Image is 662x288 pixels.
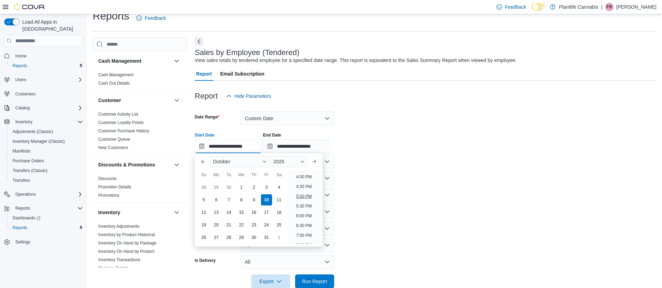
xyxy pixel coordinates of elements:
li: 6:30 PM [293,221,315,230]
input: Dark Mode [532,3,546,11]
button: Home [1,50,86,61]
button: Reports [7,61,86,71]
div: View sales totals by tendered employee for a specified date range. This report is equivalent to t... [195,57,517,64]
span: Home [15,53,26,59]
div: day-13 [211,207,222,218]
button: Hide Parameters [223,89,274,103]
div: day-22 [236,219,247,231]
button: Adjustments (Classic) [7,127,86,137]
button: Inventory [172,208,181,217]
span: Operations [13,190,83,199]
div: day-25 [274,219,285,231]
button: Inventory [13,118,35,126]
span: Hide Parameters [234,93,271,100]
span: Users [13,76,83,84]
span: Cash Management [98,72,133,78]
a: Dashboards [7,213,86,223]
div: day-1 [274,232,285,243]
a: Transfers [10,176,33,185]
a: Cash Out Details [98,81,130,86]
a: Adjustments (Classic) [10,127,56,136]
span: Settings [13,238,83,246]
span: Adjustments (Classic) [13,129,53,134]
input: Press the down key to open a popover containing a calendar. [263,139,330,153]
div: day-2 [248,182,260,193]
button: Manifests [7,146,86,156]
span: Inventory Adjustments [98,224,139,229]
div: day-12 [198,207,209,218]
span: Promotion Details [98,184,131,190]
span: Transfers (Classic) [13,168,47,173]
span: Customer Queue [98,137,130,142]
a: New Customers [98,145,128,150]
div: Button. Open the year selector. 2025 is currently selected. [271,156,307,167]
button: Settings [1,237,86,247]
span: Load All Apps in [GEOGRAPHIC_DATA] [20,18,83,32]
a: Promotion Details [98,185,131,189]
span: Inventory Transactions [98,257,140,263]
button: Transfers [7,176,86,185]
div: day-15 [236,207,247,218]
span: Reports [13,225,27,231]
span: Cash Out Details [98,80,130,86]
button: Reports [1,203,86,213]
span: Reports [10,62,83,70]
button: Purchase Orders [7,156,86,166]
span: Customers [15,91,36,97]
div: day-21 [223,219,234,231]
li: 6:00 PM [293,212,315,220]
button: Catalog [1,103,86,113]
a: Feedback [133,11,169,25]
h3: Inventory [98,209,120,216]
button: Open list of options [324,176,330,181]
div: day-26 [198,232,209,243]
li: 5:30 PM [293,202,315,210]
a: Customer Loyalty Points [98,120,144,125]
span: Catalog [15,105,30,111]
div: day-29 [211,182,222,193]
span: Feedback [145,15,166,22]
a: Home [13,52,29,60]
div: day-17 [261,207,272,218]
a: Reports [10,224,30,232]
span: Inventory [15,119,32,125]
label: Date Range [195,114,220,120]
a: Dashboards [10,214,43,222]
div: Button. Open the month selector. October is currently selected. [210,156,269,167]
div: Faye Rawcliffe [605,3,614,11]
div: day-28 [198,182,209,193]
h3: Report [195,92,218,100]
div: Su [198,169,209,180]
span: Manifests [10,147,83,155]
span: Run Report [302,278,327,285]
div: day-8 [236,194,247,205]
span: Users [15,77,26,83]
span: Customer Activity List [98,111,138,117]
p: [PERSON_NAME] [616,3,656,11]
div: day-23 [248,219,260,231]
div: Tu [223,169,234,180]
span: Customer Purchase History [98,128,149,134]
a: Customer Activity List [98,112,138,117]
span: Report [196,67,212,81]
span: FR [607,3,612,11]
button: Inventory Manager (Classic) [7,137,86,146]
h3: Sales by Employee (Tendered) [195,48,300,57]
span: Transfers (Classic) [10,166,83,175]
a: Manifests [10,147,33,155]
span: Reports [13,63,27,69]
label: Start Date [195,132,215,138]
a: Inventory On Hand by Product [98,249,154,254]
span: Adjustments (Classic) [10,127,83,136]
button: Reports [7,223,86,233]
span: Operations [15,192,36,197]
a: Inventory Manager (Classic) [10,137,68,146]
h3: Cash Management [98,57,141,64]
button: Cash Management [98,57,171,64]
div: day-5 [198,194,209,205]
label: End Date [263,132,281,138]
div: day-30 [223,182,234,193]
